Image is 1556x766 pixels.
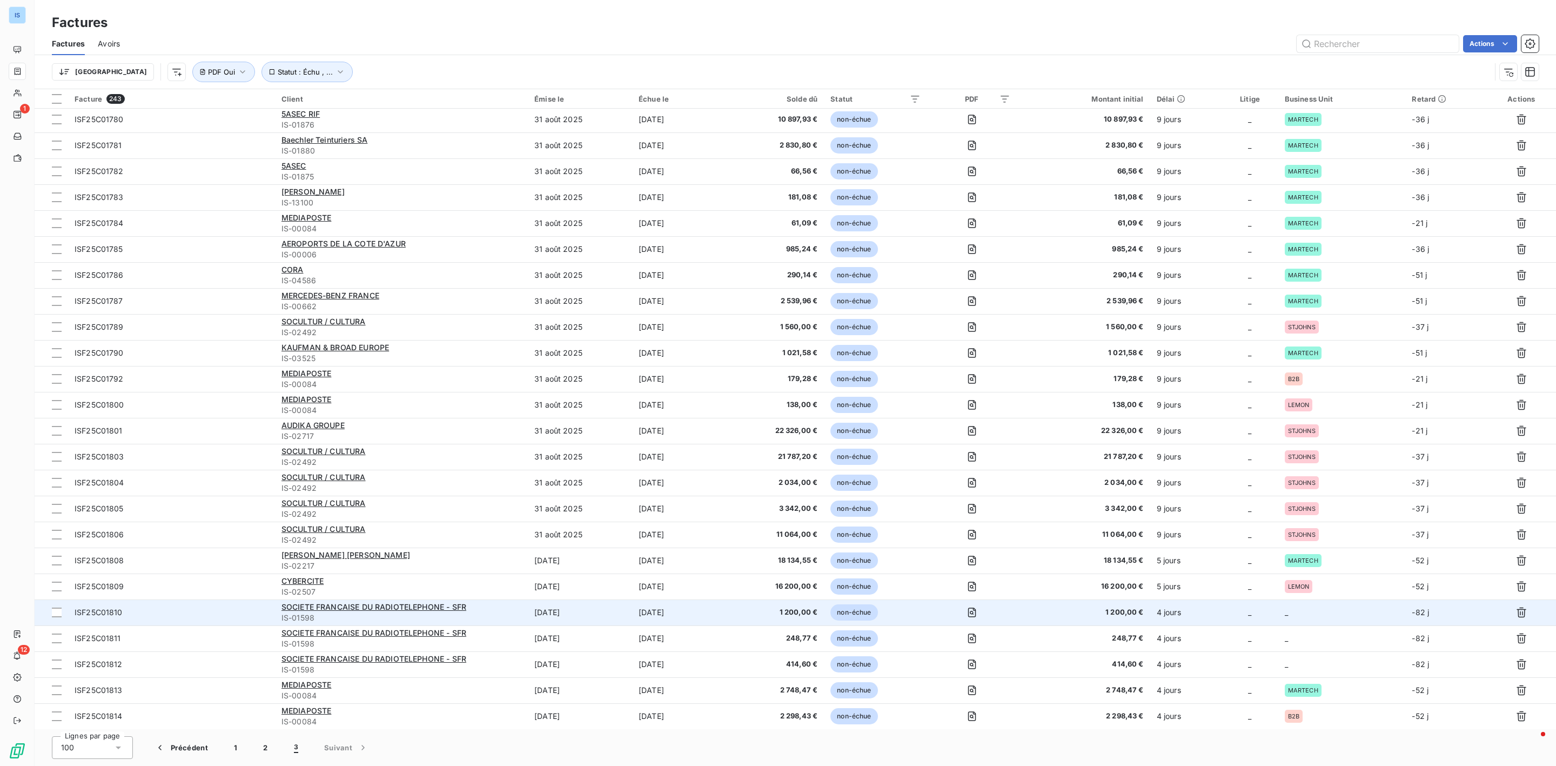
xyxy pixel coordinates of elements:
span: 21 787,20 € [735,451,817,462]
span: -82 j [1412,634,1429,643]
span: Statut : Échu , ... [278,68,333,76]
td: [DATE] [528,600,632,625]
button: [GEOGRAPHIC_DATA] [52,63,154,81]
span: IS-01880 [281,145,521,156]
span: Baechler Teinturiers SA [281,135,367,144]
span: ISF25C01805 [75,504,124,513]
span: non-échue [830,215,877,231]
td: 31 août 2025 [528,210,632,236]
td: [DATE] [632,548,728,574]
span: _ [1248,660,1251,669]
span: IS-02492 [281,509,521,519]
span: SOCULTUR / CULTURA [281,472,366,482]
td: 9 jours [1150,340,1222,366]
span: 11 064,00 € [1023,529,1144,540]
span: -37 j [1412,530,1428,539]
span: IS-01598 [281,664,521,675]
td: [DATE] [632,625,728,651]
span: IS-01876 [281,119,521,130]
td: 4 jours [1150,625,1222,651]
span: 414,60 € [1023,659,1144,670]
span: MEDIAPOSTE [281,213,332,222]
span: STJOHNS [1288,428,1316,434]
span: 3 342,00 € [1023,503,1144,514]
button: 2 [250,736,280,759]
span: CYBERCITE [281,576,324,585]
td: 31 août 2025 [528,132,632,158]
span: Facture [75,95,102,103]
span: _ [1248,192,1251,202]
span: non-échue [830,630,877,647]
button: Précédent [142,736,221,759]
td: 31 août 2025 [528,184,632,210]
span: non-échue [830,371,877,387]
td: [DATE] [632,340,728,366]
span: 18 134,55 € [735,555,817,566]
span: IS-02217 [281,561,521,571]
span: [PERSON_NAME] [PERSON_NAME] [281,550,410,559]
span: non-échue [830,397,877,413]
span: ISF25C01784 [75,218,124,228]
span: CORA [281,265,304,274]
span: MARTECH [1288,298,1318,304]
span: IS-00006 [281,249,521,260]
span: non-échue [830,552,877,569]
span: IS-00084 [281,223,521,234]
td: [DATE] [632,210,728,236]
span: 248,77 € [1023,633,1144,644]
td: 31 août 2025 [528,106,632,132]
span: non-échue [830,241,877,257]
span: -37 j [1412,478,1428,487]
span: ISF25C01792 [75,374,124,383]
td: 31 août 2025 [528,470,632,496]
td: [DATE] [632,496,728,522]
span: IS-00662 [281,301,521,312]
span: 61,09 € [1023,218,1144,229]
span: _ [1248,452,1251,461]
span: non-échue [830,501,877,517]
span: MARTECH [1288,142,1318,149]
span: non-échue [830,267,877,283]
td: [DATE] [528,677,632,703]
span: -36 j [1412,192,1429,202]
span: ISF25C01785 [75,244,123,254]
span: 181,08 € [735,192,817,203]
span: 179,28 € [1023,374,1144,384]
td: 9 jours [1150,236,1222,262]
span: LEMON [1288,583,1310,590]
td: 31 août 2025 [528,392,632,418]
span: 2 539,96 € [1023,296,1144,307]
span: 10 897,93 € [735,114,817,125]
span: 3 [294,742,298,753]
span: non-échue [830,345,877,361]
span: LEMON [1288,402,1310,408]
span: 181,08 € [1023,192,1144,203]
td: [DATE] [528,625,632,651]
span: _ [1248,582,1251,591]
span: IS-01598 [281,612,521,623]
span: 1 200,00 € [735,607,817,618]
span: MARTECH [1288,350,1318,356]
td: [DATE] [632,184,728,210]
span: PDF Oui [208,68,235,76]
span: non-échue [830,527,877,543]
span: -21 j [1412,218,1427,228]
span: ISF25C01811 [75,634,121,643]
div: Délai [1157,95,1216,103]
td: 9 jours [1150,522,1222,548]
span: ISF25C01790 [75,348,124,357]
span: 138,00 € [735,399,817,410]
span: -21 j [1412,426,1427,435]
span: non-échue [830,656,877,672]
span: IS-13100 [281,197,521,208]
span: SOCIETE FRANCAISE DU RADIOTELEPHONE - SFR [281,654,466,663]
span: IS-02717 [281,431,521,442]
td: [DATE] [632,600,728,625]
td: [DATE] [632,418,728,444]
span: _ [1248,166,1251,176]
span: -36 j [1412,141,1429,150]
span: STJOHNS [1288,479,1316,486]
td: 31 août 2025 [528,158,632,184]
span: MEDIAPOSTE [281,369,332,378]
span: _ [1248,270,1251,279]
